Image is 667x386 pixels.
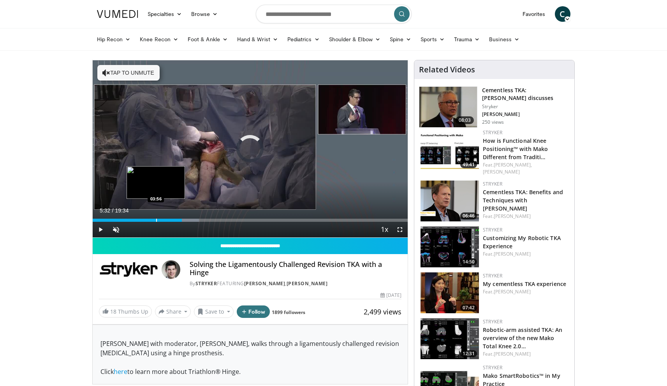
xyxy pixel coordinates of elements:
[449,32,485,47] a: Trauma
[494,213,531,219] a: [PERSON_NAME]
[93,222,108,237] button: Play
[482,111,570,118] p: [PERSON_NAME]
[100,367,400,376] div: Click to learn more about Triathlon® Hinge.
[421,226,479,267] a: 14:50
[456,116,474,124] span: 08:03
[483,129,502,136] a: Stryker
[483,168,520,175] a: [PERSON_NAME]
[494,161,532,168] a: [PERSON_NAME],
[100,339,400,358] div: [PERSON_NAME] with moderator, [PERSON_NAME], walks through a ligamentously challenged revision [M...
[99,305,152,318] a: 18 Thumbs Up
[421,129,479,170] img: ffdd9326-d8c6-4f24-b7c0-24c655ed4ab2.150x105_q85_crop-smart_upscale.jpg
[460,304,477,311] span: 07:42
[482,119,504,125] p: 250 views
[483,326,562,350] a: Robotic-arm assisted TKA: An overview of the new Mako Total Knee 2.0…
[419,65,475,74] h4: Related Videos
[232,32,283,47] a: Hand & Wrist
[421,272,479,313] img: 4b492601-1f86-4970-ad60-0382e120d266.150x105_q85_crop-smart_upscale.jpg
[494,251,531,257] a: [PERSON_NAME]
[483,226,502,233] a: Stryker
[460,350,477,357] span: 12:31
[135,32,183,47] a: Knee Recon
[324,32,385,47] a: Shoulder & Elbow
[244,280,285,287] a: [PERSON_NAME]
[483,272,502,279] a: Stryker
[99,260,158,279] img: Stryker
[421,318,479,359] a: 12:31
[195,280,217,287] a: Stryker
[483,364,502,371] a: Stryker
[100,207,110,214] span: 5:32
[187,6,222,22] a: Browse
[460,161,477,168] span: 49:41
[190,280,401,287] div: By FEATURING ,
[421,181,479,221] a: 06:46
[482,86,570,102] h3: Cementless TKA: [PERSON_NAME] discusses
[155,305,191,318] button: Share
[483,318,502,325] a: Stryker
[460,212,477,219] span: 06:46
[483,188,563,212] a: Cementless TKA: Benefits and Techniques with [PERSON_NAME]
[162,260,180,279] img: Avatar
[114,367,127,376] a: here
[392,222,408,237] button: Fullscreen
[190,260,401,277] h4: Solving the Ligamentously Challenged Revision TKA with a Hinge
[494,288,531,295] a: [PERSON_NAME]
[377,222,392,237] button: Playback Rate
[183,32,232,47] a: Foot & Ankle
[287,280,328,287] a: [PERSON_NAME]
[483,280,566,288] a: My cementless TKA experience
[256,5,412,23] input: Search topics, interventions
[421,129,479,170] a: 49:41
[482,104,570,110] p: Stryker
[421,318,479,359] img: 3ed3d49b-c22b-49e8-bd74-1d9565e20b04.150x105_q85_crop-smart_upscale.jpg
[483,213,568,220] div: Feat.
[483,251,568,258] div: Feat.
[380,292,401,299] div: [DATE]
[494,351,531,357] a: [PERSON_NAME]
[421,226,479,267] img: 26055920-f7a6-407f-820a-2bd18e419f3d.150x105_q85_crop-smart_upscale.jpg
[421,272,479,313] a: 07:42
[483,137,548,161] a: How is Functional Knee Positioning™ with Mako Different from Traditi…
[483,234,561,250] a: Customizing My Robotic TKA Experience
[108,222,124,237] button: Unmute
[518,6,550,22] a: Favorites
[112,207,114,214] span: /
[115,207,128,214] span: 19:34
[484,32,524,47] a: Business
[92,32,136,47] a: Hip Recon
[364,307,401,316] span: 2,499 views
[460,258,477,265] span: 14:50
[97,10,138,18] img: VuMedi Logo
[283,32,324,47] a: Pediatrics
[421,181,479,221] img: 1eb89806-1382-42eb-88ed-0f9308ab43c8.png.150x105_q85_crop-smart_upscale.png
[93,219,408,222] div: Progress Bar
[419,86,570,128] a: 08:03 Cementless TKA: [PERSON_NAME] discusses Stryker [PERSON_NAME] 250 views
[97,65,160,81] button: Tap to unmute
[416,32,449,47] a: Sports
[483,161,568,175] div: Feat.
[237,305,270,318] button: Follow
[483,181,502,187] a: Stryker
[143,6,187,22] a: Specialties
[385,32,416,47] a: Spine
[127,166,185,199] img: image.jpeg
[272,309,305,316] a: 1899 followers
[555,6,570,22] a: C
[194,305,234,318] button: Save to
[483,288,568,295] div: Feat.
[110,308,116,315] span: 18
[419,87,477,127] img: 4e16d745-737f-4681-a5da-d7437b1bb712.150x105_q85_crop-smart_upscale.jpg
[483,351,568,358] div: Feat.
[93,60,408,238] video-js: Video Player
